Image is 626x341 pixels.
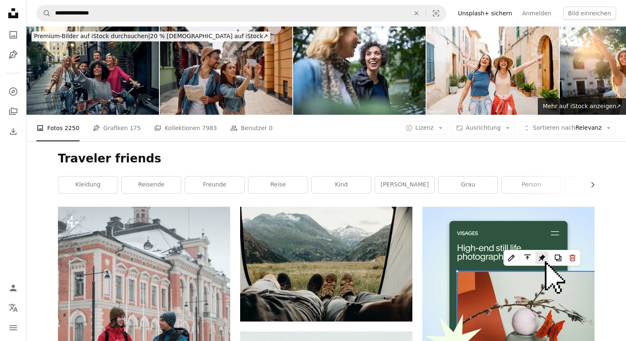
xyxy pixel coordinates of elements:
form: Finden Sie Bildmaterial auf der ganzen Webseite [36,5,446,22]
img: Glücklich Reife Frau betrachten Freund im Wald [293,27,426,115]
a: Benutzer 0 [230,115,273,141]
span: Relevanz [533,124,602,132]
a: Reisende [122,177,181,193]
a: Kollektionen [5,103,22,120]
span: 175 [130,123,141,133]
a: Grafiken 175 [93,115,141,141]
span: Mehr auf iStock anzeigen ↗ [543,103,621,109]
h1: Traveler friends [58,151,595,166]
button: Liste nach rechts verschieben [585,177,595,193]
button: Lizenz [401,121,448,135]
span: Lizenz [415,124,433,131]
a: Grafiken [5,46,22,63]
a: Mensch [565,177,624,193]
button: Ausrichtung [451,121,515,135]
a: Ein paar Leute, die im Regen stehen [58,332,230,340]
img: Zwei Freundinnen, Die Spaß Auf Der Straße In Alcúdia Auf Mallorca In Spanien Haben [426,27,559,115]
a: Kollektionen 7983 [154,115,217,141]
a: Kleidung [58,177,118,193]
a: Kind [312,177,371,193]
a: Fotos [5,27,22,43]
a: Bisherige Downloads [5,123,22,140]
img: Glückliches Touristenpaar, das Selfie macht, während es die Stadt erkundet. [160,27,292,115]
a: Person [502,177,561,193]
a: Entdecken [5,83,22,100]
a: grau [438,177,498,193]
a: Anmelden [517,7,556,20]
a: Premium-Bilder auf iStock durchsuchen|20 % [DEMOGRAPHIC_DATA] auf iStock↗ [26,27,275,46]
a: Unsplash+ sichern [453,7,517,20]
span: 7983 [202,123,217,133]
button: Unsplash suchen [37,5,51,21]
button: Löschen [407,5,426,21]
span: Ausrichtung [466,124,501,131]
a: zwei Personen auf Zelt liegend [240,260,412,268]
a: reise [248,177,308,193]
span: 0 [269,123,272,133]
span: Sortieren nach [533,124,575,131]
span: Premium-Bilder auf iStock durchsuchen | [34,33,150,39]
a: [PERSON_NAME] [375,177,434,193]
a: Mehr auf iStock anzeigen↗ [538,98,626,115]
button: Bild einreichen [563,7,616,20]
button: Visuelle Suche [426,5,446,21]
button: Sprache [5,300,22,316]
button: Sortieren nachRelevanz [518,121,616,135]
img: zwei Personen auf Zelt liegend [240,207,412,322]
div: 20 % [DEMOGRAPHIC_DATA] auf iStock ↗ [31,31,270,41]
a: Freunde [185,177,244,193]
a: Anmelden / Registrieren [5,280,22,296]
button: Menü [5,319,22,336]
img: Freunde auf Fahrrädern In einer Stadt [26,27,159,115]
